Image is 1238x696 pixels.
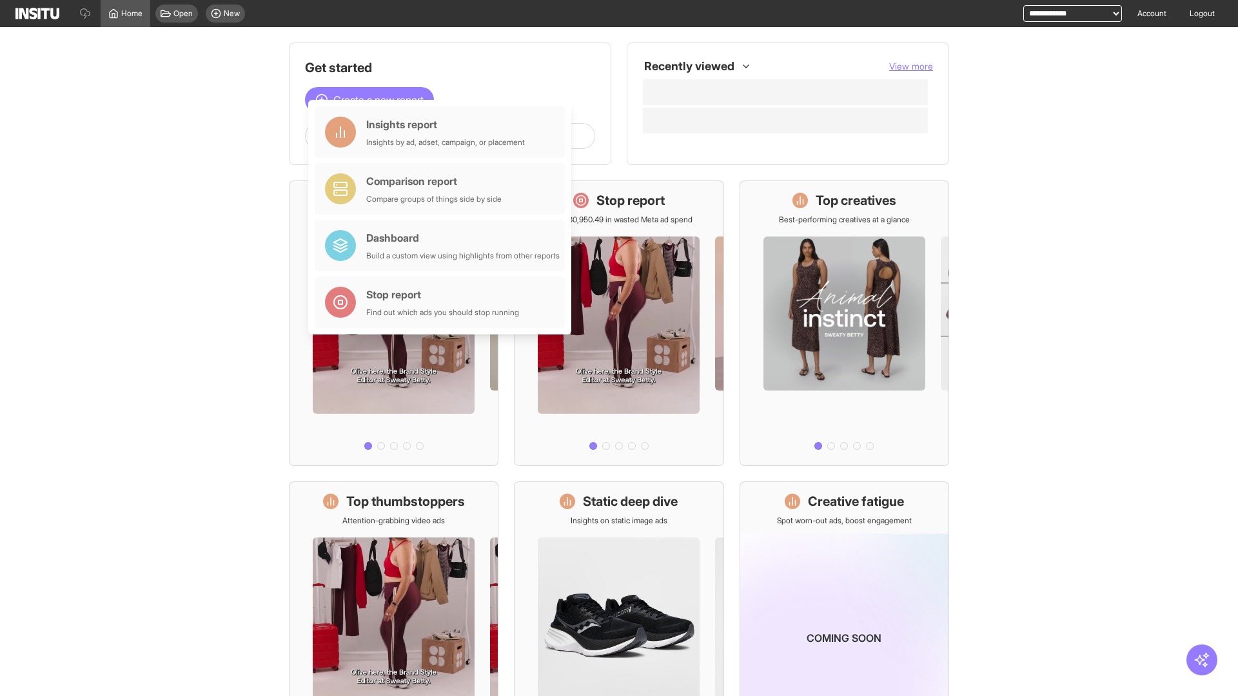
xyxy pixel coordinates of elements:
h1: Top creatives [816,191,896,209]
div: Build a custom view using highlights from other reports [366,251,560,261]
h1: Top thumbstoppers [346,492,465,510]
p: Attention-grabbing video ads [342,516,445,526]
p: Insights on static image ads [571,516,667,526]
h1: Static deep dive [583,492,678,510]
div: Dashboard [366,230,560,246]
div: Comparison report [366,173,502,189]
div: Insights report [366,117,525,132]
p: Save £30,950.49 in wasted Meta ad spend [545,215,693,225]
button: Create a new report [305,87,434,113]
a: Top creativesBest-performing creatives at a glance [740,180,949,466]
div: Stop report [366,287,519,302]
h1: Stop report [596,191,665,209]
span: View more [889,61,933,72]
span: Open [173,8,193,19]
span: Create a new report [333,92,424,108]
img: Logo [15,8,59,19]
div: Find out which ads you should stop running [366,307,519,318]
a: Stop reportSave £30,950.49 in wasted Meta ad spend [514,180,723,466]
div: Compare groups of things side by side [366,194,502,204]
button: View more [889,60,933,73]
h1: Get started [305,59,595,77]
span: New [224,8,240,19]
p: Best-performing creatives at a glance [779,215,910,225]
span: Home [121,8,142,19]
div: Insights by ad, adset, campaign, or placement [366,137,525,148]
a: What's live nowSee all active ads instantly [289,180,498,466]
